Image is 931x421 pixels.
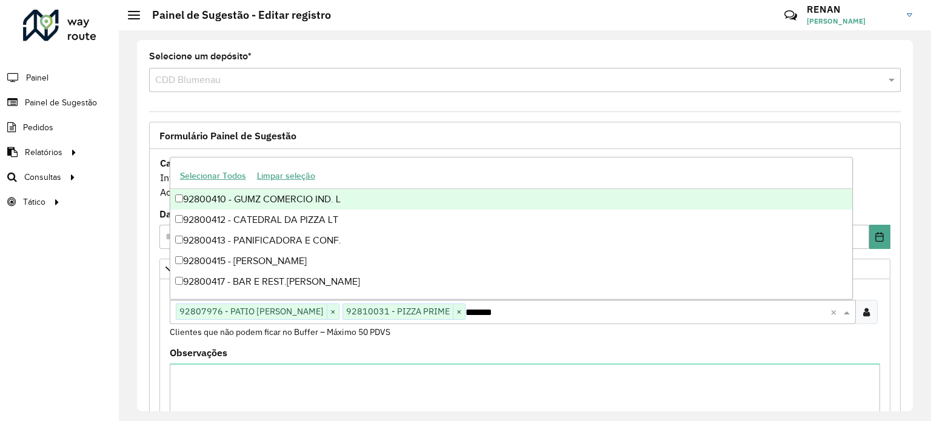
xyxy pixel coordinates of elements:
span: [PERSON_NAME] [807,16,898,27]
div: 92800413 - PANIFICADORA E CONF. [170,230,852,251]
label: Selecione um depósito [149,49,252,64]
button: Limpar seleção [252,167,321,185]
span: Painel de Sugestão [25,96,97,109]
div: 92800417 - BAR E REST.[PERSON_NAME] [170,271,852,292]
button: Choose Date [869,225,890,249]
span: Pedidos [23,121,53,134]
div: 92800412 - CATEDRAL DA PIZZA LT [170,210,852,230]
span: Formulário Painel de Sugestão [159,131,296,141]
div: Informe a data de inicio, fim e preencha corretamente os campos abaixo. Ao final, você irá pré-vi... [159,155,890,200]
a: Priorizar Cliente - Não podem ficar no buffer [159,259,890,279]
a: Contato Rápido [778,2,804,28]
label: Observações [170,345,227,360]
span: Consultas [24,171,61,184]
div: 92800415 - [PERSON_NAME] [170,251,852,271]
span: × [453,305,465,319]
div: 92800410 - GUMZ COMERCIO IND. L [170,189,852,210]
small: Clientes que não podem ficar no Buffer – Máximo 50 PDVS [170,327,390,337]
span: Painel [26,71,48,84]
ng-dropdown-panel: Options list [170,157,853,299]
span: 92807976 - PATIO [PERSON_NAME] [176,304,327,319]
span: Tático [23,196,45,208]
span: Clear all [830,305,841,319]
span: Relatórios [25,146,62,159]
h3: RENAN [807,4,898,15]
strong: Cadastro Painel de sugestão de roteirização: [160,157,360,169]
label: Data de Vigência Inicial [159,207,270,221]
h2: Painel de Sugestão - Editar registro [140,8,331,22]
button: Selecionar Todos [175,167,252,185]
span: × [327,305,339,319]
span: 92810031 - PIZZA PRIME [343,304,453,319]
